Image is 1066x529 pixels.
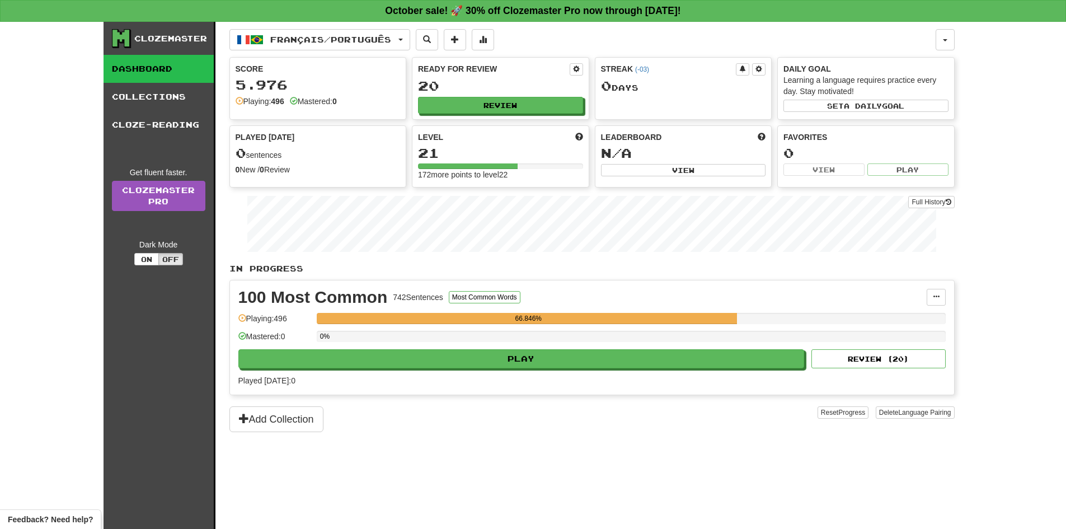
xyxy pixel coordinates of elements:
[601,78,612,93] span: 0
[229,406,323,432] button: Add Collection
[290,96,337,107] div: Mastered:
[238,313,311,331] div: Playing: 496
[229,263,955,274] p: In Progress
[112,239,205,250] div: Dark Mode
[601,145,632,161] span: N/A
[444,29,466,50] button: Add sentence to collection
[418,146,583,160] div: 21
[876,406,955,419] button: DeleteLanguage Pairing
[238,376,295,385] span: Played [DATE]: 0
[867,163,948,176] button: Play
[783,132,948,143] div: Favorites
[238,331,311,349] div: Mastered: 0
[472,29,494,50] button: More stats
[236,96,284,107] div: Playing:
[635,65,649,73] a: (-03)
[385,5,680,16] strong: October sale! 🚀 30% off Clozemaster Pro now through [DATE]!
[449,291,520,303] button: Most Common Words
[260,165,264,174] strong: 0
[134,253,159,265] button: On
[104,83,214,111] a: Collections
[908,196,954,208] button: Full History
[418,63,570,74] div: Ready for Review
[236,145,246,161] span: 0
[320,313,737,324] div: 66.846%
[811,349,946,368] button: Review (20)
[236,78,401,92] div: 5.976
[838,409,865,416] span: Progress
[104,55,214,83] a: Dashboard
[418,79,583,93] div: 20
[104,111,214,139] a: Cloze-Reading
[236,146,401,161] div: sentences
[236,165,240,174] strong: 0
[418,169,583,180] div: 172 more points to level 22
[112,167,205,178] div: Get fluent faster.
[783,100,948,112] button: Seta dailygoal
[236,63,401,74] div: Score
[112,181,205,211] a: ClozemasterPro
[418,132,443,143] span: Level
[8,514,93,525] span: Open feedback widget
[236,132,295,143] span: Played [DATE]
[236,164,401,175] div: New / Review
[134,33,207,44] div: Clozemaster
[844,102,882,110] span: a daily
[238,349,805,368] button: Play
[332,97,337,106] strong: 0
[416,29,438,50] button: Search sentences
[393,292,443,303] div: 742 Sentences
[601,164,766,176] button: View
[783,146,948,160] div: 0
[418,97,583,114] button: Review
[229,29,410,50] button: Français/Português
[238,289,388,306] div: 100 Most Common
[783,74,948,97] div: Learning a language requires practice every day. Stay motivated!
[271,97,284,106] strong: 496
[783,163,865,176] button: View
[601,132,662,143] span: Leaderboard
[783,63,948,74] div: Daily Goal
[575,132,583,143] span: Score more points to level up
[601,79,766,93] div: Day s
[158,253,183,265] button: Off
[758,132,766,143] span: This week in points, UTC
[818,406,868,419] button: ResetProgress
[601,63,736,74] div: Streak
[270,35,391,44] span: Français / Português
[898,409,951,416] span: Language Pairing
